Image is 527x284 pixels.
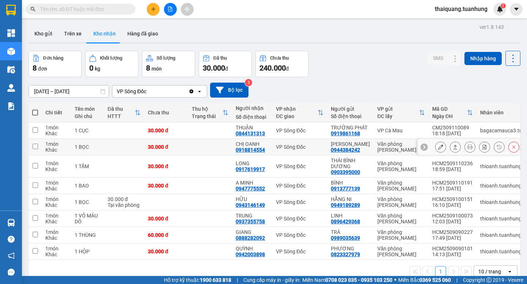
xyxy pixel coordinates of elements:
div: CHỊ OANH [236,141,269,147]
div: THUẬN [236,125,269,130]
div: Ngày ĐH [432,113,467,119]
div: BÌNH [331,180,370,186]
div: 14:13 [DATE] [432,251,473,257]
div: VP Cà Mau [377,128,425,133]
div: Văn phòng [PERSON_NAME] [377,141,425,153]
span: 8 [33,64,37,72]
div: VP gửi [377,106,419,112]
div: 1 món [45,180,67,186]
div: Khối lượng [100,56,122,61]
div: 1 món [45,141,67,147]
div: Văn phòng [PERSON_NAME] [377,196,425,208]
div: TRÀ [331,229,370,235]
span: ⚪️ [394,279,396,281]
div: Chưa thu [148,110,184,116]
svg: open [197,88,202,94]
span: | [456,276,457,284]
button: 1 [435,266,446,277]
div: Sửa đơn hàng [435,141,446,152]
div: THÁI BÌNH DƯƠNG [331,158,370,169]
div: Đã thu [213,56,227,61]
div: Khác [45,186,67,192]
div: HCM2509110236 [432,160,473,166]
button: caret-down [510,3,523,16]
strong: 0369 525 060 [419,277,451,283]
div: Văn phòng [PERSON_NAME] [377,246,425,257]
div: TRUNG [236,213,269,219]
sup: 1 [501,3,506,8]
div: Văn phòng [PERSON_NAME] [377,213,425,224]
div: 0903395000 [331,169,360,175]
img: warehouse-icon [7,48,15,55]
div: 1 món [45,160,67,166]
img: warehouse-icon [7,66,15,73]
span: 0 [89,64,93,72]
div: Ghi chú [75,113,100,119]
span: question-circle [8,236,15,243]
div: Khác [45,202,67,208]
div: 0913777139 [331,186,360,192]
div: VP Sông Đốc [276,199,324,205]
div: VP Sông Đốc [276,249,324,254]
div: MỸ HUYỀN [331,141,370,147]
div: QUỲNH [236,246,269,251]
span: 8 [146,64,150,72]
div: Thu hộ [192,106,223,112]
div: Khác [45,147,67,153]
button: Kho nhận [87,25,122,42]
div: GIANG [236,229,269,235]
div: Tên món [75,106,100,112]
div: 18:18 [DATE] [432,130,473,136]
button: Hàng đã giao [122,25,164,42]
div: VP nhận [276,106,318,112]
span: Miền Nam [302,276,392,284]
div: 1 CỤC [75,128,100,133]
span: kg [95,66,100,72]
span: copyright [486,277,492,283]
div: Đơn hàng [43,56,63,61]
div: VP Sông Đốc [276,232,324,238]
div: 12:03 [DATE] [432,219,473,224]
span: file-add [168,7,173,12]
button: Đơn hàng8đơn [29,51,82,77]
div: HCM2509100073 [432,213,473,219]
svg: open [507,269,513,274]
div: Mã GD [432,106,467,112]
div: 0917619917 [236,166,265,172]
th: Toggle SortBy [374,103,429,122]
img: dashboard-icon [7,29,15,37]
th: Toggle SortBy [272,103,327,122]
img: warehouse-icon [7,219,15,227]
div: Khác [45,166,67,172]
div: 16:10 [DATE] [432,202,473,208]
div: 0947775552 [236,186,265,192]
th: Toggle SortBy [104,103,144,122]
div: VP Sông Đốc [276,128,324,133]
span: 240.000 [259,64,286,72]
div: PHƯƠNG [331,246,370,251]
th: Toggle SortBy [188,103,232,122]
div: HCM2509110191 [432,180,473,186]
input: Tìm tên, số ĐT hoặc mã đơn [40,5,127,13]
button: aim [181,3,194,16]
span: | [237,276,238,284]
div: HCM2509090101 [432,246,473,251]
span: Hỗ trợ kỹ thuật: [164,276,231,284]
div: LONG [236,160,269,166]
button: Số lượng8món [142,51,195,77]
div: VP Sông Đốc [276,144,324,150]
button: SMS [427,52,449,65]
div: Người gửi [331,106,370,112]
span: món [152,66,162,72]
button: plus [147,3,160,16]
div: Văn phòng [PERSON_NAME] [377,160,425,172]
div: 1 món [45,196,67,202]
span: aim [184,7,190,12]
div: 17:51 [DATE] [432,186,473,192]
span: 1 [502,3,504,8]
div: Khác [45,219,67,224]
span: đơn [38,66,47,72]
div: HẰNG NI [331,196,370,202]
div: 30.000 đ [108,196,141,202]
div: 0942003898 [236,251,265,257]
